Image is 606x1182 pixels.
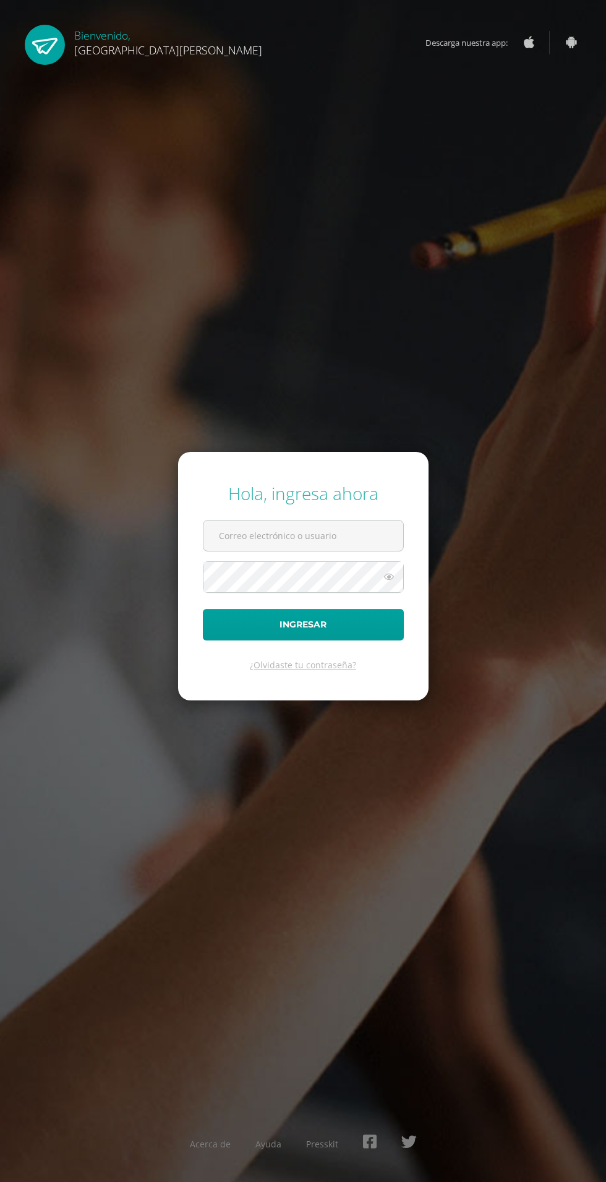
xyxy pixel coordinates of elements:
[203,482,404,505] div: Hola, ingresa ahora
[74,25,262,57] div: Bienvenido,
[306,1138,338,1150] a: Presskit
[74,43,262,57] span: [GEOGRAPHIC_DATA][PERSON_NAME]
[203,521,403,551] input: Correo electrónico o usuario
[203,609,404,640] button: Ingresar
[250,659,356,671] a: ¿Olvidaste tu contraseña?
[425,31,520,54] span: Descarga nuestra app:
[190,1138,231,1150] a: Acerca de
[255,1138,281,1150] a: Ayuda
